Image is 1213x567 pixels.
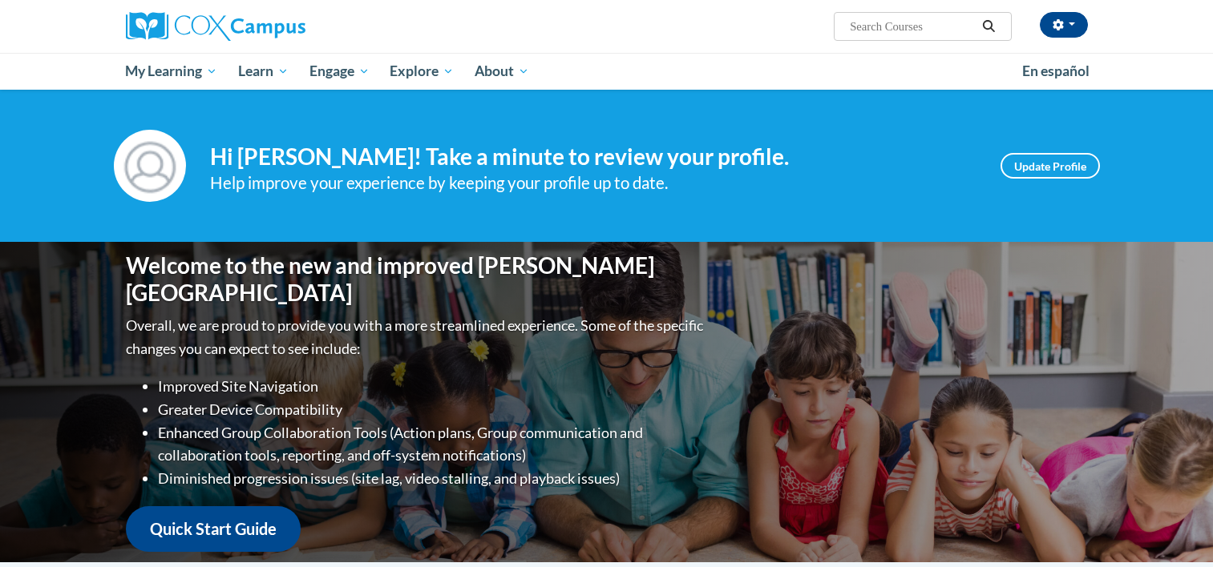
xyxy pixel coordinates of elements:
a: Engage [299,53,380,90]
div: Main menu [102,53,1112,90]
span: Explore [390,62,454,81]
input: Search Courses [848,17,976,36]
span: About [475,62,529,81]
span: Learn [238,62,289,81]
img: Profile Image [114,130,186,202]
a: Update Profile [1001,153,1100,179]
li: Greater Device Compatibility [158,398,707,421]
li: Improved Site Navigation [158,375,707,398]
span: Engage [309,62,370,81]
h1: Welcome to the new and improved [PERSON_NAME][GEOGRAPHIC_DATA] [126,252,707,306]
a: Learn [228,53,299,90]
div: Help improve your experience by keeping your profile up to date. [210,170,976,196]
a: About [464,53,540,90]
p: Overall, we are proud to provide you with a more streamlined experience. Some of the specific cha... [126,314,707,360]
li: Enhanced Group Collaboration Tools (Action plans, Group communication and collaboration tools, re... [158,421,707,468]
a: Quick Start Guide [126,506,301,552]
a: En español [1012,54,1100,88]
a: My Learning [115,53,228,90]
img: Cox Campus [126,12,305,41]
a: Explore [379,53,464,90]
h4: Hi [PERSON_NAME]! Take a minute to review your profile. [210,143,976,171]
a: Cox Campus [126,12,431,41]
li: Diminished progression issues (site lag, video stalling, and playback issues) [158,467,707,490]
span: En español [1022,62,1090,79]
span: My Learning [125,62,217,81]
button: Account Settings [1040,12,1088,38]
button: Search [976,17,1001,36]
